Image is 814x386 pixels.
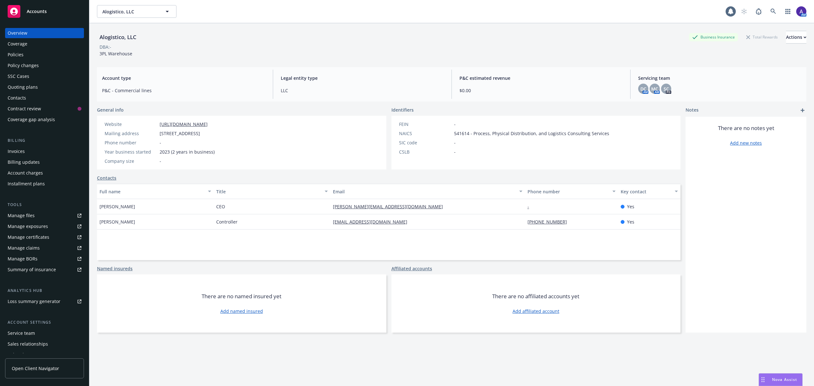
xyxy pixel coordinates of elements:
[5,179,84,189] a: Installment plans
[105,158,157,164] div: Company size
[333,219,412,225] a: [EMAIL_ADDRESS][DOMAIN_NAME]
[8,232,49,242] div: Manage certificates
[8,243,40,253] div: Manage claims
[513,308,559,314] a: Add affiliated account
[8,339,48,349] div: Sales relationships
[399,148,452,155] div: CSLB
[752,5,765,18] a: Report a Bug
[399,121,452,128] div: FEIN
[160,121,208,127] a: [URL][DOMAIN_NAME]
[105,148,157,155] div: Year business started
[160,158,161,164] span: -
[618,184,680,199] button: Key contact
[651,86,658,92] span: MC
[160,130,200,137] span: [STREET_ADDRESS]
[5,328,84,338] a: Service team
[202,293,281,300] span: There are no named insured yet
[5,339,84,349] a: Sales relationships
[492,293,579,300] span: There are no affiliated accounts yet
[8,71,29,81] div: SSC Cases
[5,265,84,275] a: Summary of insurance
[8,157,40,167] div: Billing updates
[525,184,618,199] button: Phone number
[5,210,84,221] a: Manage files
[5,243,84,253] a: Manage claims
[454,130,609,137] span: 541614 - Process, Physical Distribution, and Logistics Consulting Services
[8,210,35,221] div: Manage files
[8,254,38,264] div: Manage BORs
[8,296,60,307] div: Loss summary generator
[8,60,39,71] div: Policy changes
[5,296,84,307] a: Loss summary generator
[105,130,157,137] div: Mailing address
[333,203,448,210] a: [PERSON_NAME][EMAIL_ADDRESS][DOMAIN_NAME]
[8,350,44,360] div: Related accounts
[767,5,780,18] a: Search
[8,146,25,156] div: Invoices
[5,71,84,81] a: SSC Cases
[730,140,762,146] a: Add new notes
[5,104,84,114] a: Contract review
[102,8,157,15] span: Alogistico, LLC
[105,121,157,128] div: Website
[5,221,84,231] a: Manage exposures
[330,184,525,199] button: Email
[281,75,444,81] span: Legal entity type
[97,5,176,18] button: Alogistico, LLC
[216,203,225,210] span: CEO
[5,319,84,326] div: Account settings
[5,232,84,242] a: Manage certificates
[160,148,215,155] span: 2023 (2 years in business)
[399,139,452,146] div: SIC code
[621,188,671,195] div: Key contact
[689,33,738,41] div: Business Insurance
[97,33,139,41] div: Alogistico, LLC
[105,139,157,146] div: Phone number
[459,87,623,94] span: $0.00
[5,202,84,208] div: Tools
[627,203,634,210] span: Yes
[759,374,767,386] div: Drag to move
[799,107,806,114] a: add
[5,60,84,71] a: Policy changes
[638,75,801,81] span: Servicing team
[97,265,133,272] a: Named insureds
[5,254,84,264] a: Manage BORs
[718,124,774,132] span: There are no notes yet
[5,114,84,125] a: Coverage gap analysis
[281,87,444,94] span: LLC
[5,3,84,20] a: Accounts
[399,130,452,137] div: NAICS
[796,6,806,17] img: photo
[738,5,750,18] a: Start snowing
[786,31,806,43] div: Actions
[8,328,35,338] div: Service team
[160,139,161,146] span: -
[759,373,803,386] button: Nova Assist
[8,168,43,178] div: Account charges
[528,188,609,195] div: Phone number
[214,184,330,199] button: Title
[664,86,669,92] span: SC
[8,221,48,231] div: Manage exposures
[454,121,456,128] span: -
[5,28,84,38] a: Overview
[100,188,204,195] div: Full name
[97,184,214,199] button: Full name
[5,93,84,103] a: Contacts
[686,107,699,114] span: Notes
[454,148,456,155] span: -
[772,377,797,382] span: Nova Assist
[391,265,432,272] a: Affiliated accounts
[5,82,84,92] a: Quoting plans
[786,31,806,44] button: Actions
[97,175,116,181] a: Contacts
[528,203,534,210] a: -
[12,365,59,372] span: Open Client Navigator
[8,39,27,49] div: Coverage
[5,350,84,360] a: Related accounts
[97,107,124,113] span: General info
[8,114,55,125] div: Coverage gap analysis
[627,218,634,225] span: Yes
